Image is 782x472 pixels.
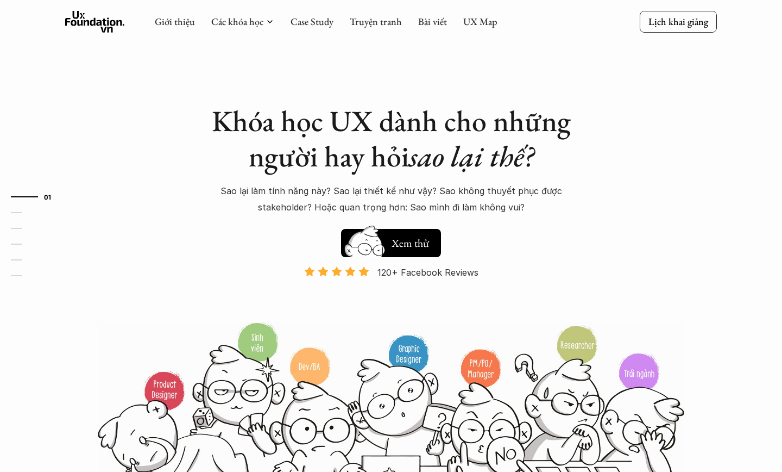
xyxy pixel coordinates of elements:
p: 120+ Facebook Reviews [377,264,478,281]
a: Các khóa học [211,15,263,28]
a: Giới thiệu [155,15,195,28]
a: 01 [11,190,62,203]
a: 120+ Facebook Reviews [294,266,488,321]
a: Xem thử [341,223,441,257]
p: Lịch khai giảng [648,15,708,28]
em: sao lại thế? [409,137,534,175]
h5: Xem thử [390,235,430,251]
a: Bài viết [418,15,447,28]
a: UX Map [463,15,497,28]
a: Truyện tranh [350,15,402,28]
h1: Khóa học UX dành cho những người hay hỏi [201,103,581,174]
a: Lịch khai giảng [640,11,717,32]
strong: 01 [44,192,52,200]
a: Case Study [291,15,333,28]
p: Sao lại làm tính năng này? Sao lại thiết kế như vậy? Sao không thuyết phục được stakeholder? Hoặc... [201,183,581,216]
